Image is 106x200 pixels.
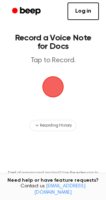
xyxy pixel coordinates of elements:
[4,183,102,196] span: Contact us
[30,120,76,131] button: Recording History
[40,122,72,129] span: Recording History
[67,2,99,20] a: Log in
[13,56,93,65] p: Tap to Record.
[6,170,100,181] p: Tired of copying and pasting? Use the extension to automatically insert your recordings.
[42,76,64,97] img: Beep Logo
[13,34,93,51] h1: Record a Voice Note for Docs
[34,184,86,195] a: [EMAIL_ADDRESS][DOMAIN_NAME]
[7,5,47,18] a: Beep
